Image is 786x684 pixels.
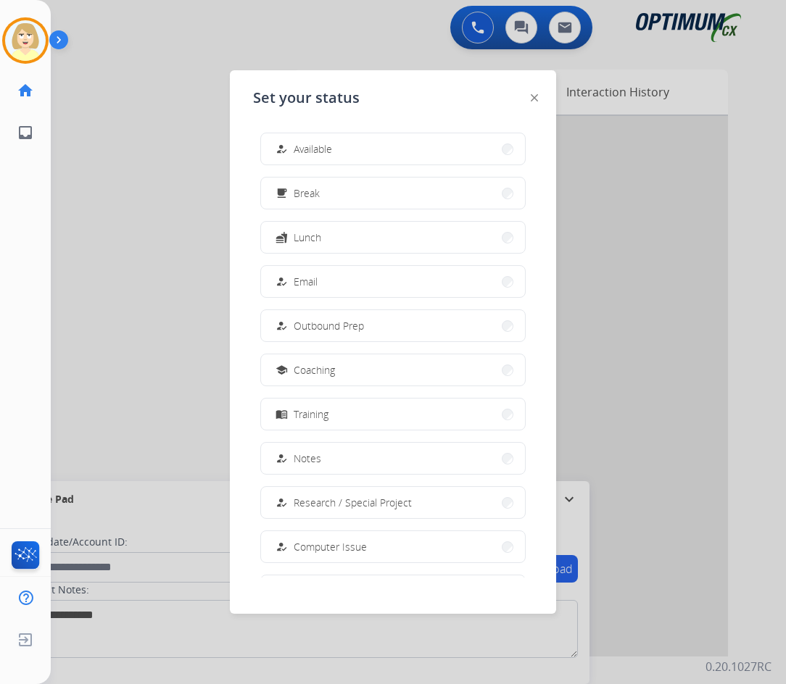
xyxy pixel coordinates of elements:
span: Research / Special Project [294,495,412,510]
span: Computer Issue [294,539,367,554]
mat-icon: how_to_reg [276,320,288,332]
button: Notes [261,443,525,474]
button: Research / Special Project [261,487,525,518]
mat-icon: home [17,82,34,99]
button: Coaching [261,354,525,385]
span: Break [294,185,320,201]
img: avatar [5,20,46,61]
mat-icon: how_to_reg [276,275,288,288]
span: Notes [294,451,321,466]
span: Available [294,141,332,157]
button: Internet Issue [261,575,525,606]
img: close-button [531,94,538,101]
button: Lunch [261,222,525,253]
button: Available [261,133,525,164]
mat-icon: how_to_reg [276,541,288,553]
button: Email [261,266,525,297]
mat-icon: menu_book [276,408,288,420]
span: Email [294,274,318,289]
mat-icon: how_to_reg [276,452,288,464]
span: Set your status [253,88,360,108]
span: Outbound Prep [294,318,364,333]
mat-icon: how_to_reg [276,496,288,509]
p: 0.20.1027RC [706,658,771,675]
mat-icon: fastfood [276,231,288,243]
button: Computer Issue [261,531,525,562]
span: Lunch [294,230,321,245]
button: Outbound Prep [261,310,525,341]
span: Training [294,406,328,422]
mat-icon: free_breakfast [276,187,288,199]
button: Break [261,178,525,209]
button: Training [261,399,525,430]
mat-icon: how_to_reg [276,143,288,155]
mat-icon: inbox [17,124,34,141]
span: Coaching [294,362,335,378]
mat-icon: school [276,364,288,376]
